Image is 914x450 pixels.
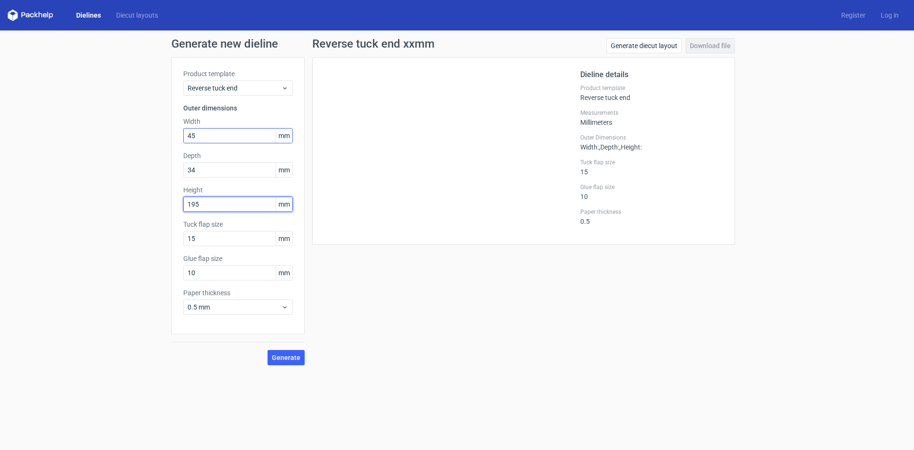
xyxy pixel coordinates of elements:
div: 0.5 [580,208,723,225]
a: Diecut layouts [109,10,166,20]
label: Tuck flap size [580,159,723,166]
a: Log in [873,10,906,20]
label: Width [183,117,293,126]
div: 15 [580,159,723,176]
label: Height [183,185,293,195]
label: Product template [183,69,293,79]
label: Glue flap size [183,254,293,263]
div: Millimeters [580,109,723,126]
span: , Depth : [599,143,619,151]
button: Generate [268,350,305,365]
span: mm [276,231,292,246]
span: mm [276,129,292,143]
span: Generate [272,354,300,361]
label: Paper thickness [183,288,293,298]
label: Paper thickness [580,208,723,216]
span: 0.5 mm [188,302,281,312]
label: Depth [183,151,293,160]
span: Reverse tuck end [188,83,281,93]
span: , Height : [619,143,642,151]
label: Outer Dimensions [580,134,723,141]
label: Measurements [580,109,723,117]
h2: Dieline details [580,69,723,80]
h1: Generate new dieline [171,38,743,50]
h3: Outer dimensions [183,103,293,113]
label: Product template [580,84,723,92]
a: Register [834,10,873,20]
span: Width : [580,143,599,151]
a: Generate diecut layout [606,38,682,53]
a: Dielines [69,10,109,20]
div: Reverse tuck end [580,84,723,101]
h1: Reverse tuck end xxmm [312,38,435,50]
span: mm [276,163,292,177]
span: mm [276,266,292,280]
label: Glue flap size [580,183,723,191]
span: mm [276,197,292,211]
label: Tuck flap size [183,220,293,229]
div: 10 [580,183,723,200]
